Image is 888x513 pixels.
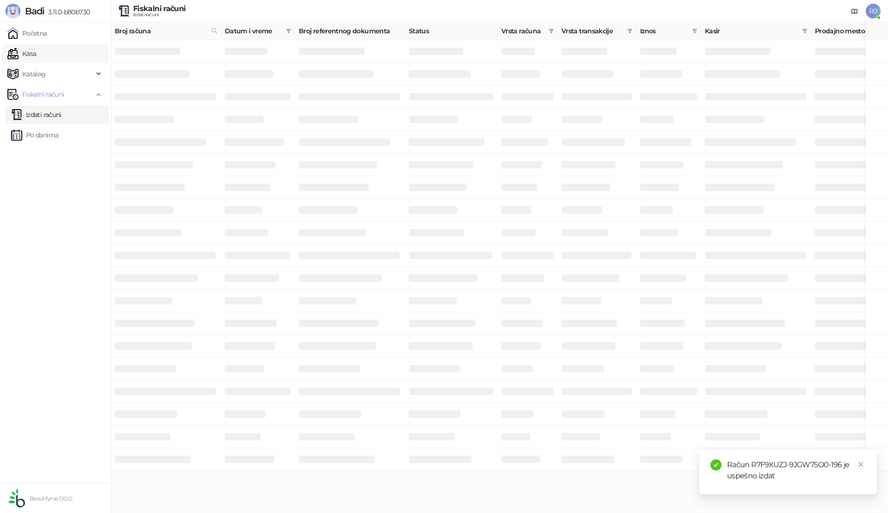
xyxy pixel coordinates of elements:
span: filter [625,24,635,38]
small: Beautifyme DOO [30,495,72,502]
span: filter [547,24,556,38]
a: Dokumentacija [847,4,862,19]
span: R0 [866,4,881,19]
span: filter [627,28,633,34]
span: filter [549,28,554,34]
a: Početna [7,24,47,43]
span: Fiskalni računi [22,85,64,104]
span: 3.11.0-b80b730 [44,8,90,16]
img: 64x64-companyLogo-432ed541-86f2-4000-a6d6-137676e77c9d.png [7,489,26,507]
span: Broj računa [115,26,207,36]
div: Izdati računi [133,12,185,17]
img: Logo [6,4,20,19]
span: filter [284,24,293,38]
span: filter [286,28,291,34]
a: Kasa [7,44,36,63]
th: Broj računa [111,22,221,40]
th: Vrsta transakcije [558,22,636,40]
th: Vrsta računa [498,22,558,40]
th: Broj referentnog dokumenta [295,22,405,40]
span: Vrsta računa [501,26,545,36]
span: check-circle [710,459,721,470]
a: Izdati računi [11,105,62,124]
th: Kasir [701,22,811,40]
span: Kasir [705,26,798,36]
span: filter [690,24,699,38]
span: filter [800,24,809,38]
span: Datum i vreme [225,26,282,36]
th: Status [405,22,498,40]
div: Fiskalni računi [133,5,185,12]
a: Close [856,459,866,470]
div: Račun R7F9XUZJ-9JGW75O0-196 je uspešno izdat [727,459,866,482]
span: Katalog [22,65,46,83]
span: Iznos [640,26,688,36]
span: close [857,461,864,468]
span: Badi [25,6,44,17]
a: Po danima [11,126,58,144]
span: filter [692,28,697,34]
span: Vrsta transakcije [561,26,623,36]
span: filter [802,28,808,34]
